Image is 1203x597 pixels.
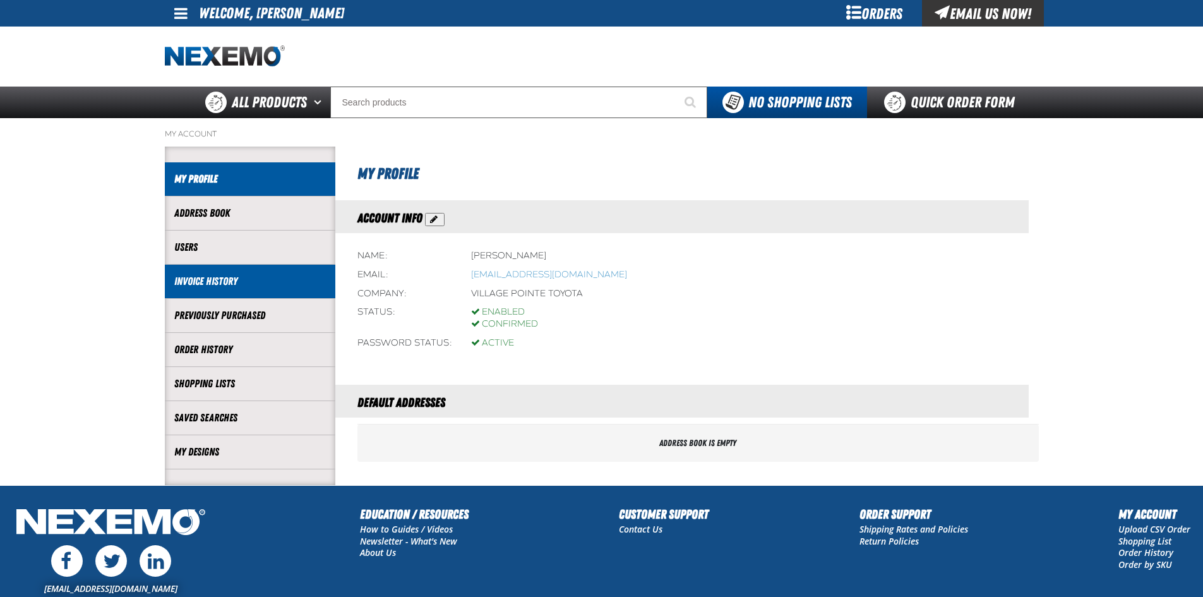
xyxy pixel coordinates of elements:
a: Quick Order Form [867,87,1038,118]
button: Start Searching [676,87,707,118]
h2: Customer Support [619,505,709,524]
a: Upload CSV Order [1118,523,1190,535]
h2: Education / Resources [360,505,469,524]
a: My Profile [174,172,326,186]
img: Nexemo Logo [13,505,209,542]
a: Opens a default email client to write an email to tmcdowell@vtaig.com [471,269,627,280]
a: Address Book [174,206,326,220]
a: Order History [174,342,326,357]
h2: Order Support [859,505,968,524]
a: Order History [1118,546,1173,558]
div: Password status [357,337,452,349]
div: Status [357,306,452,330]
nav: Breadcrumbs [165,129,1039,139]
div: Enabled [471,306,538,318]
span: Account Info [357,210,422,226]
h2: My Account [1118,505,1190,524]
a: Shipping Rates and Policies [859,523,968,535]
input: Search [330,87,707,118]
span: My Profile [357,165,419,183]
div: Address book is empty [357,425,1039,462]
a: My Account [165,129,217,139]
div: Name [357,250,452,262]
a: [EMAIL_ADDRESS][DOMAIN_NAME] [44,582,177,594]
a: Contact Us [619,523,662,535]
a: How to Guides / Videos [360,523,453,535]
a: Invoice History [174,274,326,289]
div: Company [357,288,452,300]
button: You do not have available Shopping Lists. Open to Create a New List [707,87,867,118]
a: Shopping Lists [174,377,326,391]
button: Action Edit Account Information [425,213,445,226]
a: Previously Purchased [174,308,326,323]
div: Email [357,269,452,281]
span: All Products [232,91,307,114]
a: Users [174,240,326,255]
a: Return Policies [859,535,919,547]
a: About Us [360,546,396,558]
a: Newsletter - What's New [360,535,457,547]
a: Home [165,45,285,68]
a: Order by SKU [1118,558,1172,570]
div: [PERSON_NAME] [471,250,546,262]
a: Saved Searches [174,411,326,425]
div: Active [471,337,514,349]
bdo: [EMAIL_ADDRESS][DOMAIN_NAME] [471,269,627,280]
span: Default Addresses [357,395,445,410]
div: Confirmed [471,318,538,330]
button: Open All Products pages [309,87,330,118]
a: Shopping List [1118,535,1171,547]
span: No Shopping Lists [748,93,852,111]
img: Nexemo logo [165,45,285,68]
a: My Designs [174,445,326,459]
div: Village Pointe Toyota [471,288,583,300]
